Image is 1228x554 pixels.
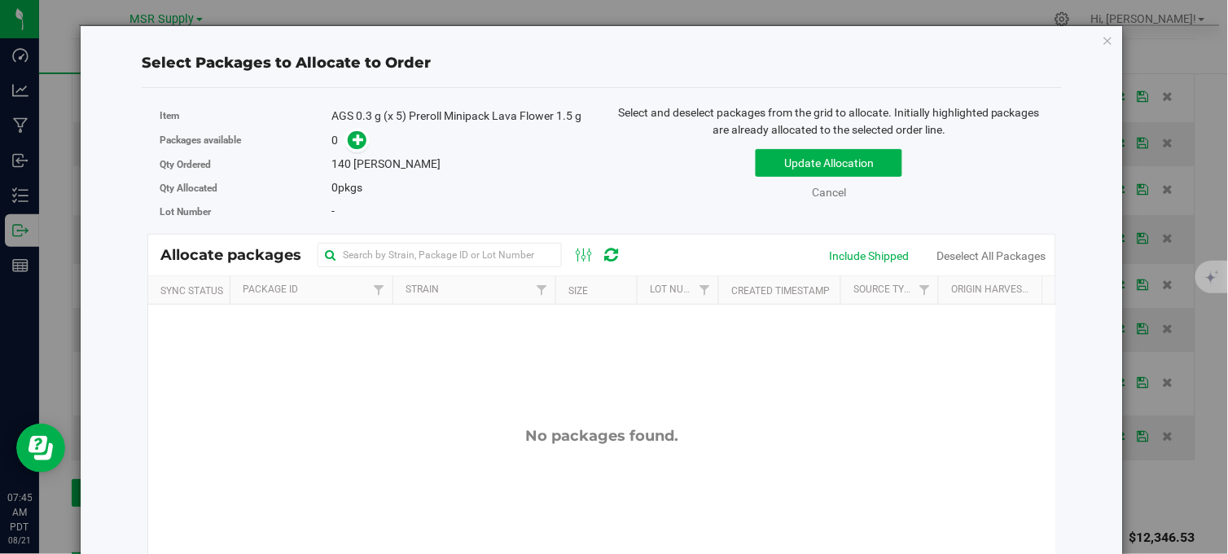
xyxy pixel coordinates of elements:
a: Source Type [854,284,917,295]
a: Size [569,285,589,297]
label: Qty Allocated [160,181,331,196]
a: Created Timestamp [732,285,831,297]
a: Filter [691,276,718,304]
div: Select Packages to Allocate to Order [142,52,1063,74]
div: No packages found. [148,427,1055,445]
span: 0 [331,181,338,194]
span: Allocate packages [160,246,318,264]
a: Package Id [243,284,299,295]
label: Lot Number [160,204,331,219]
a: Cancel [812,186,846,199]
a: Lot Number [651,284,709,295]
div: AGS 0.3 g (x 5) Preroll Minipack Lava Flower 1.5 g [331,108,590,125]
a: Sync Status [161,285,224,297]
span: - [331,204,335,218]
label: Packages available [160,133,331,147]
input: Search by Strain, Package ID or Lot Number [318,243,562,267]
a: Filter [366,276,393,304]
button: Update Allocation [756,149,902,177]
a: Filter [1033,276,1060,304]
iframe: Resource center [16,424,65,473]
span: [PERSON_NAME] [353,157,441,170]
label: Qty Ordered [160,157,331,172]
span: pkgs [331,181,362,194]
span: 0 [331,134,338,147]
span: 140 [331,157,351,170]
a: Strain [406,284,440,295]
a: Filter [911,276,938,304]
a: Filter [528,276,555,304]
a: Origin Harvests [952,284,1034,295]
a: Deselect All Packages [936,249,1046,262]
label: Item [160,108,331,123]
span: Select and deselect packages from the grid to allocate. Initially highlighted packages are alread... [618,106,1040,136]
div: Include Shipped [829,248,909,265]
